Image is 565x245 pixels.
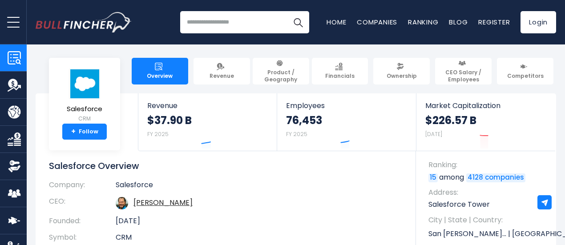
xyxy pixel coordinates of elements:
[147,72,173,80] span: Overview
[325,72,355,80] span: Financials
[36,12,131,32] a: Go to homepage
[147,113,192,127] strong: $37.90 B
[425,113,476,127] strong: $226.57 B
[66,68,103,124] a: Salesforce CRM
[138,93,277,151] a: Revenue $37.90 B FY 2025
[116,197,128,209] img: marc-benioff.jpg
[194,58,250,84] a: Revenue
[286,113,322,127] strong: 76,453
[49,193,116,213] th: CEO:
[312,58,368,84] a: Financials
[49,181,116,193] th: Company:
[435,58,492,84] a: CEO Salary / Employees
[253,58,309,84] a: Product / Geography
[147,130,169,138] small: FY 2025
[287,11,309,33] button: Search
[428,160,547,170] span: Ranking:
[67,105,102,113] span: Salesforce
[49,160,403,172] h1: Salesforce Overview
[439,69,488,83] span: CEO Salary / Employees
[67,115,102,123] small: CRM
[497,58,553,84] a: Competitors
[36,12,132,32] img: Bullfincher logo
[8,160,21,173] img: Ownership
[507,72,544,80] span: Competitors
[425,130,442,138] small: [DATE]
[428,215,547,225] span: City | State | Country:
[210,72,234,80] span: Revenue
[416,93,555,151] a: Market Capitalization $226.57 B [DATE]
[428,188,547,197] span: Address:
[71,128,76,136] strong: +
[49,213,116,229] th: Founded:
[428,227,547,241] p: San [PERSON_NAME]... | [GEOGRAPHIC_DATA] | US
[428,173,438,182] a: 15
[478,17,510,27] a: Register
[257,69,305,83] span: Product / Geography
[116,213,403,229] td: [DATE]
[425,101,546,110] span: Market Capitalization
[133,197,193,208] a: ceo
[428,200,547,209] p: Salesforce Tower
[327,17,346,27] a: Home
[116,181,403,193] td: Salesforce
[449,17,468,27] a: Blog
[521,11,556,33] a: Login
[286,101,407,110] span: Employees
[357,17,397,27] a: Companies
[277,93,416,151] a: Employees 76,453 FY 2025
[428,173,547,182] p: among
[387,72,417,80] span: Ownership
[286,130,307,138] small: FY 2025
[132,58,188,84] a: Overview
[466,173,525,182] a: 4128 companies
[62,124,107,140] a: +Follow
[408,17,438,27] a: Ranking
[373,58,430,84] a: Ownership
[147,101,268,110] span: Revenue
